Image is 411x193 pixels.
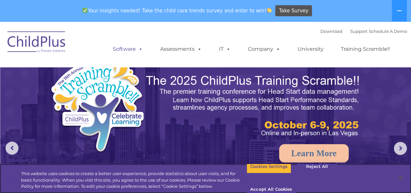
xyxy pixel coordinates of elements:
[21,171,247,190] div: This website uses cookies to create a better user experience, provide statistics about user visit...
[106,43,149,56] a: Software
[369,29,407,34] a: Schedule A Demo
[320,29,342,34] a: Download
[241,43,287,56] a: Company
[267,8,272,13] img: 👏
[279,144,349,162] a: Learn More
[247,160,291,173] button: Cookies Settings
[212,43,237,56] a: IT
[334,43,396,56] a: Training Scramble!!
[320,29,407,34] font: |
[393,171,408,185] button: Close
[291,43,330,56] a: University
[4,27,69,59] img: ChildPlus by Procare Solutions
[83,8,87,13] img: ✅
[297,160,337,173] button: Reject All
[90,70,118,75] span: Phone number
[90,43,110,48] span: Last name
[275,5,312,17] a: Take Survey
[154,43,208,56] a: Assessments
[350,29,367,34] a: Support
[279,5,308,17] span: Take Survey
[80,4,275,17] span: Your insights needed! Take the child care trends survey and enter to win!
